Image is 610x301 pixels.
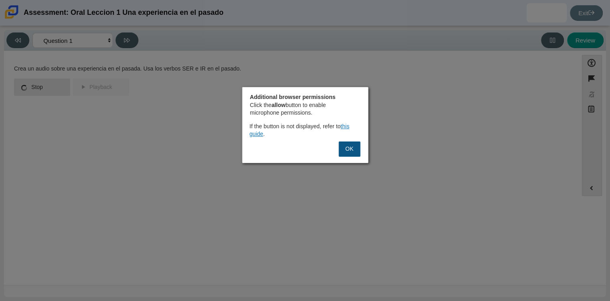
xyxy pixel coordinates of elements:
[250,93,335,101] strong: Additional browser permissions
[249,123,349,138] a: this guide
[272,101,286,109] strong: allow
[249,123,365,138] div: If the button is not displayed, refer to .
[250,101,357,117] p: Click the button to enable microphone permissions.
[338,141,360,157] button: OK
